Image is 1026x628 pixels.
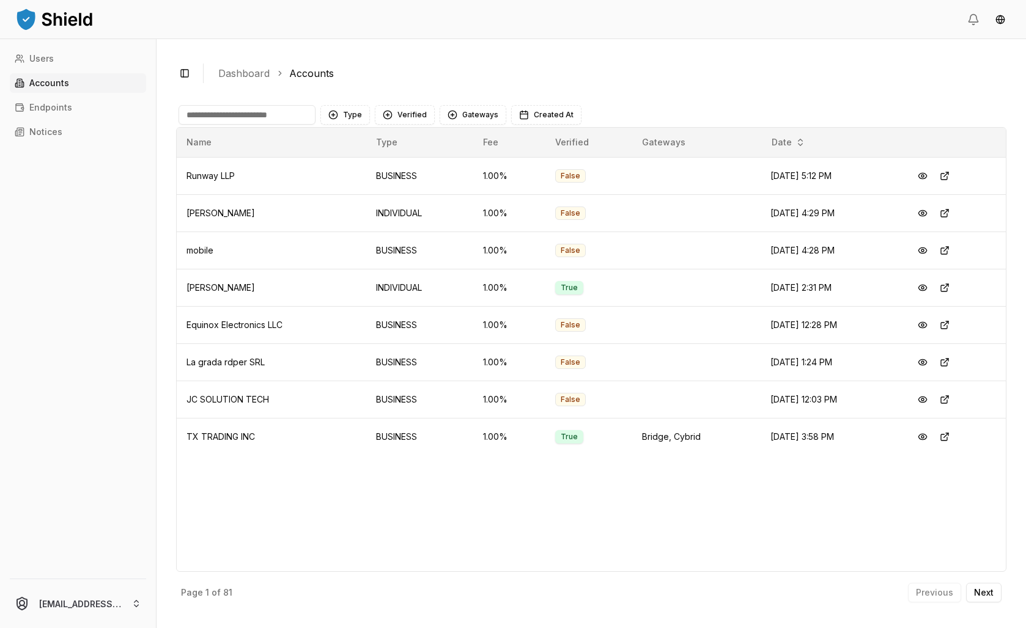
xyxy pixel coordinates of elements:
[39,597,122,610] p: [EMAIL_ADDRESS][PERSON_NAME][DOMAIN_NAME]
[483,170,507,181] span: 1.00 %
[212,588,221,597] p: of
[186,170,235,181] span: Runway LLP
[767,133,810,152] button: Date
[29,128,62,136] p: Notices
[770,431,834,442] span: [DATE] 3:58 PM
[366,128,473,157] th: Type
[483,208,507,218] span: 1.00 %
[534,110,574,120] span: Created At
[642,431,701,442] span: Bridge, Cybrid
[366,306,473,343] td: BUSINESS
[366,418,473,455] td: BUSINESS
[218,66,997,81] nav: breadcrumb
[177,128,366,157] th: Name
[770,282,832,293] span: [DATE] 2:31 PM
[205,588,209,597] p: 1
[440,105,506,125] button: Gateways
[632,128,761,157] th: Gateways
[186,282,255,293] span: [PERSON_NAME]
[10,122,146,142] a: Notices
[186,357,265,367] span: La grada rdper SRL
[770,357,832,367] span: [DATE] 1:24 PM
[366,232,473,269] td: BUSINESS
[29,103,72,112] p: Endpoints
[483,357,507,367] span: 1.00 %
[966,583,1002,602] button: Next
[974,588,994,597] p: Next
[483,319,507,330] span: 1.00 %
[366,381,473,418] td: BUSINESS
[29,54,54,63] p: Users
[473,128,545,157] th: Fee
[366,194,473,232] td: INDIVIDUAL
[366,343,473,381] td: BUSINESS
[186,394,269,404] span: JC SOLUTION TECH
[511,105,581,125] button: Created At
[218,66,270,81] a: Dashboard
[15,7,94,31] img: ShieldPay Logo
[186,245,213,255] span: mobile
[320,105,370,125] button: Type
[186,319,282,330] span: Equinox Electronics LLC
[483,394,507,404] span: 1.00 %
[366,269,473,306] td: INDIVIDUAL
[5,584,151,623] button: [EMAIL_ADDRESS][PERSON_NAME][DOMAIN_NAME]
[181,588,203,597] p: Page
[770,208,835,218] span: [DATE] 4:29 PM
[770,170,832,181] span: [DATE] 5:12 PM
[10,73,146,93] a: Accounts
[186,208,255,218] span: [PERSON_NAME]
[545,128,632,157] th: Verified
[10,49,146,68] a: Users
[223,588,232,597] p: 81
[375,105,435,125] button: Verified
[483,245,507,255] span: 1.00 %
[483,431,507,442] span: 1.00 %
[10,98,146,117] a: Endpoints
[366,157,473,194] td: BUSINESS
[186,431,255,442] span: TX TRADING INC
[770,245,835,255] span: [DATE] 4:28 PM
[770,394,837,404] span: [DATE] 12:03 PM
[289,66,334,81] a: Accounts
[29,79,69,87] p: Accounts
[483,282,507,293] span: 1.00 %
[770,319,837,330] span: [DATE] 12:28 PM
